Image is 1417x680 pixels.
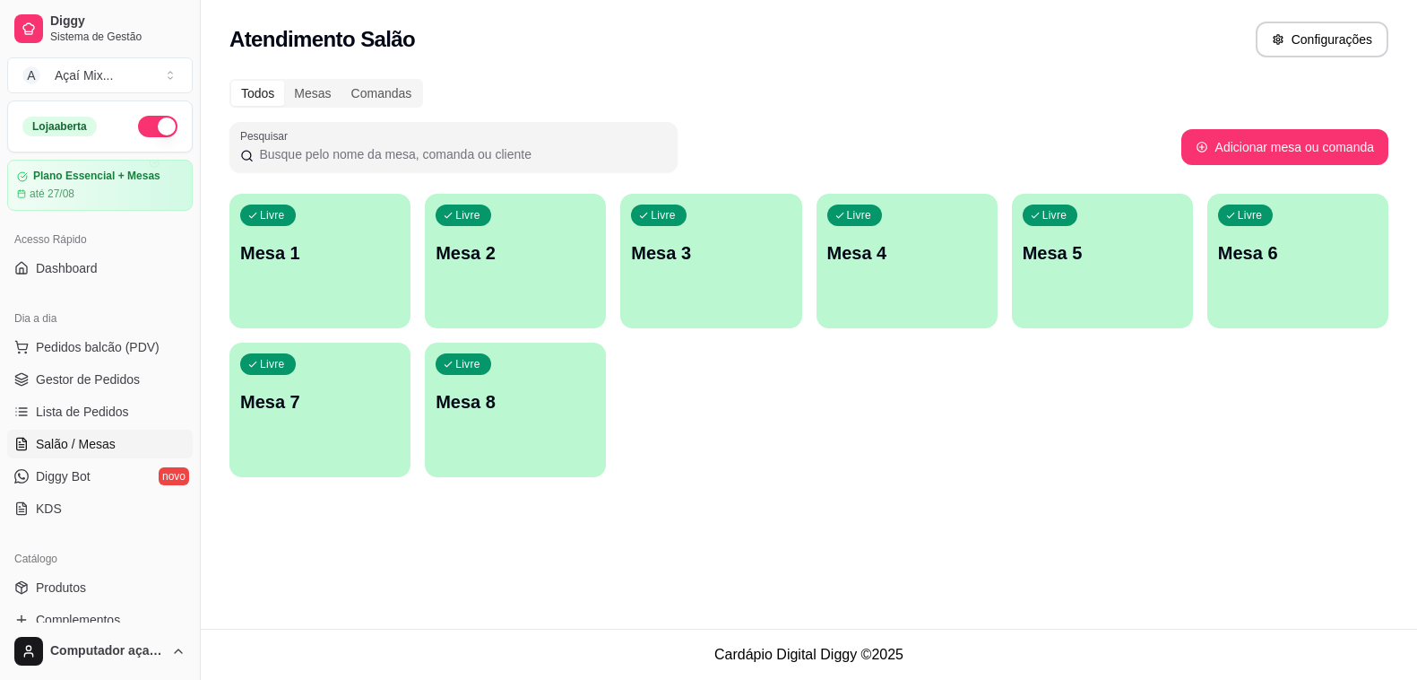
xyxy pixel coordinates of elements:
[7,462,193,491] a: Diggy Botnovo
[7,397,193,426] a: Lista de Pedidos
[36,611,120,629] span: Complementos
[7,333,193,362] button: Pedidos balcão (PDV)
[22,117,97,136] div: Loja aberta
[36,371,140,388] span: Gestor de Pedidos
[30,187,74,201] article: até 27/08
[425,343,606,477] button: LivreMesa 8
[631,240,791,266] p: Mesa 3
[36,467,91,485] span: Diggy Bot
[436,389,595,414] p: Mesa 8
[7,494,193,523] a: KDS
[620,194,801,328] button: LivreMesa 3
[827,240,987,266] p: Mesa 4
[55,66,113,84] div: Açaí Mix ...
[425,194,606,328] button: LivreMesa 2
[7,430,193,458] a: Salão / Mesas
[229,25,415,54] h2: Atendimento Salão
[1238,208,1263,222] p: Livre
[1218,240,1378,266] p: Mesa 6
[436,240,595,266] p: Mesa 2
[240,389,400,414] p: Mesa 7
[847,208,872,222] p: Livre
[36,500,62,518] span: KDS
[1256,22,1388,57] button: Configurações
[7,7,193,50] a: DiggySistema de Gestão
[260,357,285,371] p: Livre
[229,343,410,477] button: LivreMesa 7
[7,254,193,283] a: Dashboard
[240,240,400,266] p: Mesa 1
[229,194,410,328] button: LivreMesa 1
[1181,129,1388,165] button: Adicionar mesa ou comanda
[36,435,116,453] span: Salão / Mesas
[1207,194,1388,328] button: LivreMesa 6
[201,629,1417,680] footer: Cardápio Digital Diggy © 2025
[7,304,193,333] div: Dia a dia
[22,66,40,84] span: A
[341,81,422,106] div: Comandas
[7,606,193,634] a: Complementos
[50,13,186,30] span: Diggy
[7,225,193,254] div: Acesso Rápido
[33,170,160,183] article: Plano Essencial + Mesas
[284,81,341,106] div: Mesas
[7,630,193,673] button: Computador açaí Mix
[50,643,164,659] span: Computador açaí Mix
[1023,240,1182,266] p: Mesa 5
[7,160,193,211] a: Plano Essencial + Mesasaté 27/08
[240,128,294,144] label: Pesquisar
[7,57,193,93] button: Select a team
[36,403,129,421] span: Lista de Pedidos
[254,145,667,163] input: Pesquisar
[36,338,160,356] span: Pedidos balcão (PDV)
[260,208,285,222] p: Livre
[138,116,177,137] button: Alterar Status
[1042,208,1067,222] p: Livre
[7,573,193,602] a: Produtos
[50,30,186,44] span: Sistema de Gestão
[455,208,480,222] p: Livre
[455,357,480,371] p: Livre
[651,208,676,222] p: Livre
[36,259,98,277] span: Dashboard
[1012,194,1193,328] button: LivreMesa 5
[7,545,193,573] div: Catálogo
[7,365,193,394] a: Gestor de Pedidos
[817,194,998,328] button: LivreMesa 4
[231,81,284,106] div: Todos
[36,579,86,597] span: Produtos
